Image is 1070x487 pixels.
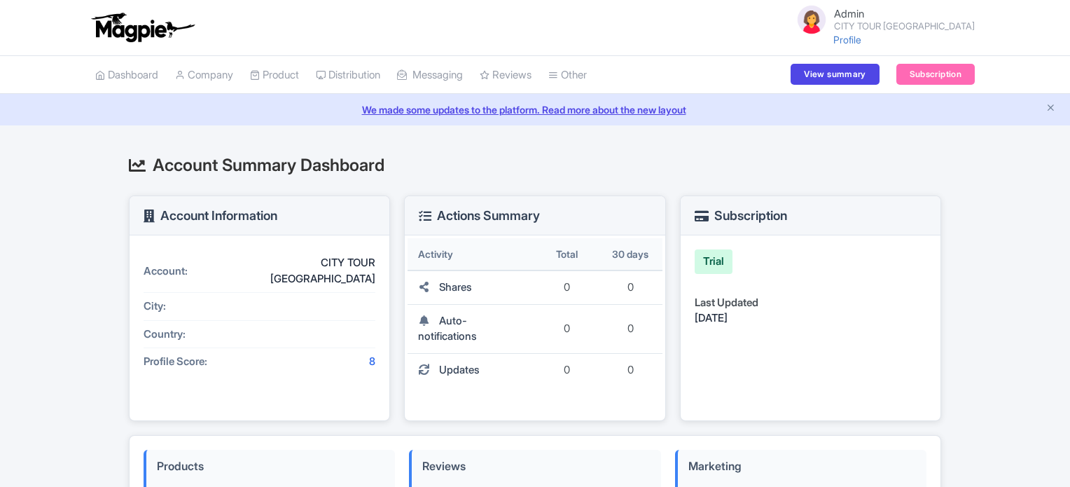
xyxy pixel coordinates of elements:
th: Activity [408,238,535,271]
td: 0 [535,305,599,354]
h2: Account Summary Dashboard [129,156,941,174]
button: Close announcement [1045,101,1056,117]
small: CITY TOUR [GEOGRAPHIC_DATA] [834,22,975,31]
img: logo-ab69f6fb50320c5b225c76a69d11143b.png [88,12,197,43]
div: City: [144,299,249,315]
h4: Reviews [422,460,650,473]
div: Last Updated [695,295,926,311]
div: Country: [144,327,249,343]
span: Updates [439,363,480,376]
div: Profile Score: [144,354,249,370]
a: Distribution [316,56,380,95]
td: 0 [535,271,599,305]
span: 0 [627,322,634,335]
h4: Marketing [688,460,916,473]
a: Company [175,56,233,95]
span: Shares [439,280,472,294]
a: We made some updates to the platform. Read more about the new layout [8,102,1062,117]
a: Messaging [397,56,463,95]
div: Account: [144,263,249,280]
th: Total [535,238,599,271]
th: 30 days [599,238,662,271]
div: CITY TOUR [GEOGRAPHIC_DATA] [249,255,375,287]
a: Product [250,56,299,95]
h3: Actions Summary [419,209,540,223]
a: Dashboard [95,56,158,95]
h3: Subscription [695,209,787,223]
td: 0 [535,354,599,387]
a: Other [548,56,587,95]
a: View summary [791,64,879,85]
span: Auto-notifications [418,314,477,343]
h3: Account Information [144,209,277,223]
a: Admin CITY TOUR [GEOGRAPHIC_DATA] [786,3,975,36]
div: Trial [695,249,732,274]
div: [DATE] [695,310,926,327]
span: Admin [834,7,864,20]
h4: Products [157,460,384,473]
span: 0 [627,280,634,294]
a: Profile [833,34,861,46]
img: avatar_key_member-9c1dde93af8b07d7383eb8b5fb890c87.png [795,3,828,36]
span: 0 [627,363,634,376]
a: Reviews [480,56,531,95]
a: Subscription [896,64,975,85]
div: 8 [249,354,375,370]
